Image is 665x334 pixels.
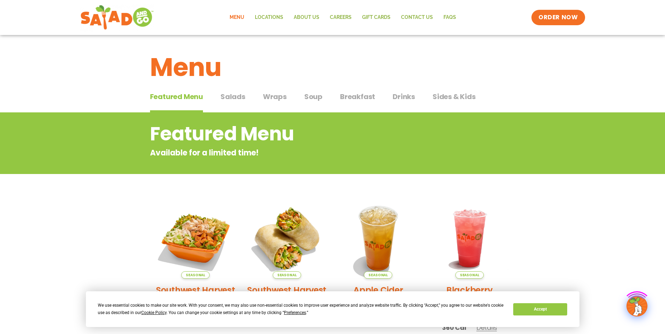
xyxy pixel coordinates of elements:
img: Product photo for Apple Cider Lemonade [338,198,419,279]
a: GIFT CARDS [357,9,396,26]
div: Tabbed content [150,89,515,113]
a: ORDER NOW [531,10,585,25]
span: Seasonal [181,271,210,279]
h2: Southwest Harvest Wrap [246,284,327,308]
span: Seasonal [364,271,392,279]
button: Accept [513,303,567,315]
img: Product photo for Southwest Harvest Wrap [246,198,327,279]
a: Menu [224,9,250,26]
div: Cookie Consent Prompt [86,291,579,327]
span: Preferences [284,310,306,315]
a: FAQs [438,9,461,26]
p: Available for a limited time! [150,147,459,159]
span: Featured Menu [150,91,203,102]
nav: Menu [224,9,461,26]
a: About Us [289,9,325,26]
span: Details [476,323,497,332]
span: 360 Cal [442,323,466,332]
span: Breakfast [340,91,375,102]
img: Product photo for Southwest Harvest Salad [155,198,236,279]
span: Seasonal [455,271,484,279]
h2: Southwest Harvest Salad [155,284,236,308]
a: Careers [325,9,357,26]
span: Wraps [263,91,287,102]
span: Salads [220,91,245,102]
h2: Apple Cider Lemonade [338,284,419,308]
h2: Blackberry [PERSON_NAME] Lemonade [429,284,510,321]
h1: Menu [150,48,515,86]
span: Seasonal [273,271,301,279]
a: Contact Us [396,9,438,26]
span: Drinks [393,91,415,102]
img: Product photo for Blackberry Bramble Lemonade [429,198,510,279]
a: Locations [250,9,289,26]
img: new-SAG-logo-768×292 [80,4,154,32]
div: We use essential cookies to make our site work. With your consent, we may also use non-essential ... [98,302,505,316]
span: Cookie Policy [141,310,167,315]
span: Soup [304,91,323,102]
span: ORDER NOW [538,13,578,22]
h2: Featured Menu [150,120,459,148]
span: Sides & Kids [433,91,476,102]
